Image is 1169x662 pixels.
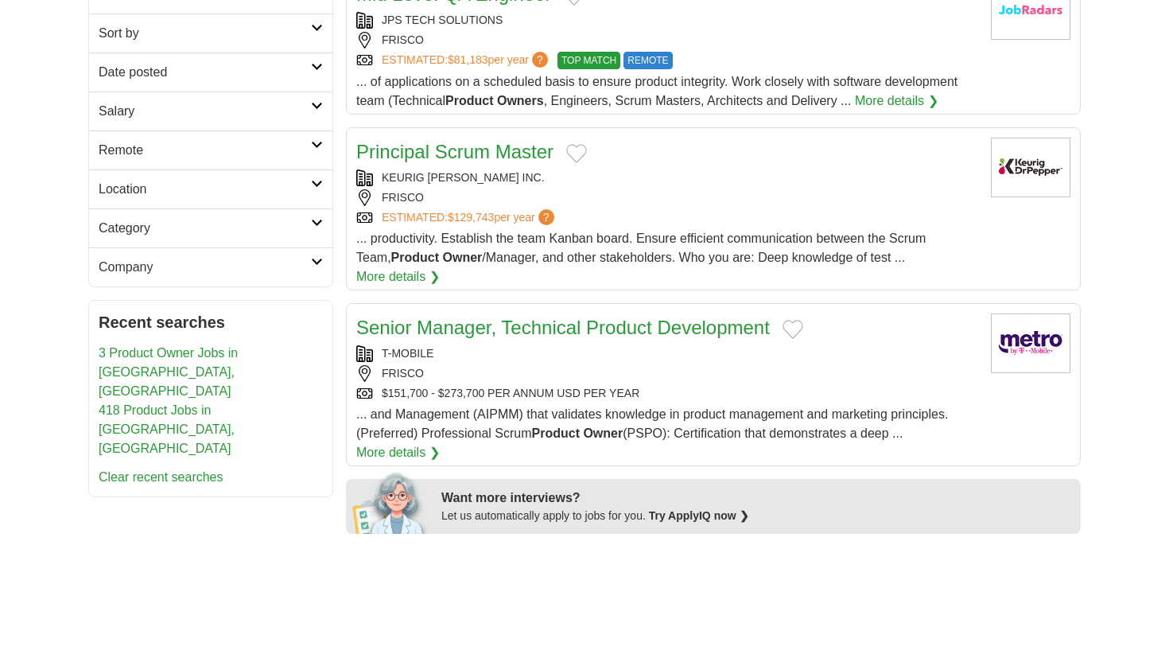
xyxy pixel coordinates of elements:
[623,52,672,69] span: REMOTE
[356,385,978,402] div: $151,700 - $273,700 PER ANNUM USD PER YEAR
[356,75,957,107] span: ... of applications on a scheduled basis to ensure product integrity. Work closely with software ...
[99,470,223,484] a: Clear recent searches
[448,211,494,224] span: $129,743
[538,209,554,225] span: ?
[783,320,803,339] button: Add to favorite jobs
[557,52,620,69] span: TOP MATCH
[382,171,545,184] a: KEURIG [PERSON_NAME] INC.
[99,310,323,334] h2: Recent searches
[89,92,332,130] a: Salary
[448,53,488,66] span: $81,183
[99,102,311,121] h2: Salary
[356,317,770,338] a: Senior Manager, Technical Product Development
[356,407,948,440] span: ... and Management (AIPMM) that validates knowledge in product management and marketing principle...
[99,63,311,82] h2: Date posted
[649,509,749,522] a: Try ApplyIQ now ❯
[356,267,440,286] a: More details ❯
[382,347,433,360] a: T-MOBILE
[89,53,332,92] a: Date posted
[442,251,482,264] strong: Owner
[89,14,332,53] a: Sort by
[532,426,580,440] strong: Product
[566,144,587,163] button: Add to favorite jobs
[356,232,926,264] span: ... productivity. Establish the team Kanban board. Ensure efficient communication between the Scr...
[89,247,332,286] a: Company
[441,508,1071,524] div: Let us automatically apply to jobs for you.
[497,94,544,107] strong: Owners
[99,346,238,398] a: 3 Product Owner Jobs in [GEOGRAPHIC_DATA], [GEOGRAPHIC_DATA]
[445,94,493,107] strong: Product
[356,443,440,462] a: More details ❯
[99,141,311,160] h2: Remote
[855,92,938,111] a: More details ❯
[356,365,978,382] div: FRISCO
[89,169,332,208] a: Location
[89,208,332,247] a: Category
[352,470,429,534] img: apply-iq-scientist.png
[991,138,1070,197] img: Keurig Dr Pepper logo
[991,313,1070,373] img: Metro by T-Mobile logo
[583,426,623,440] strong: Owner
[356,12,978,29] div: JPS TECH SOLUTIONS
[356,189,978,206] div: FRISCO
[99,258,311,277] h2: Company
[89,130,332,169] a: Remote
[391,251,439,264] strong: Product
[99,403,235,455] a: 418 Product Jobs in [GEOGRAPHIC_DATA], [GEOGRAPHIC_DATA]
[99,24,311,43] h2: Sort by
[532,52,548,68] span: ?
[99,219,311,238] h2: Category
[356,32,978,49] div: FRISCO
[382,209,557,226] a: ESTIMATED:$129,743per year?
[441,489,1071,508] div: Want more interviews?
[356,141,553,162] a: Principal Scrum Master
[99,180,311,199] h2: Location
[382,52,551,69] a: ESTIMATED:$81,183per year?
